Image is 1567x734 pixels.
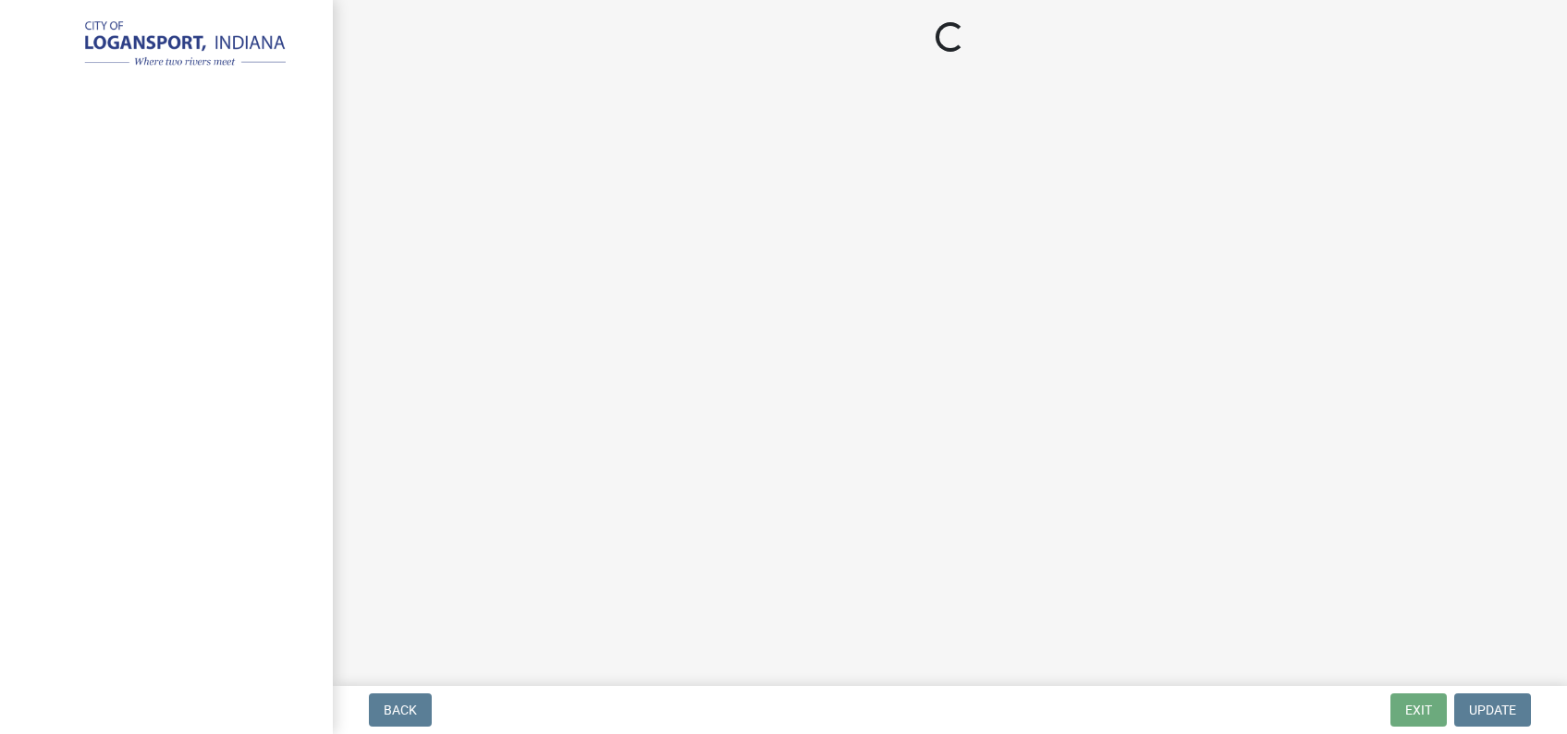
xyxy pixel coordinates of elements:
span: Back [384,703,417,717]
button: Back [369,693,432,727]
img: City of Logansport, Indiana [37,19,303,71]
button: Update [1454,693,1531,727]
button: Exit [1390,693,1447,727]
span: Update [1469,703,1516,717]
